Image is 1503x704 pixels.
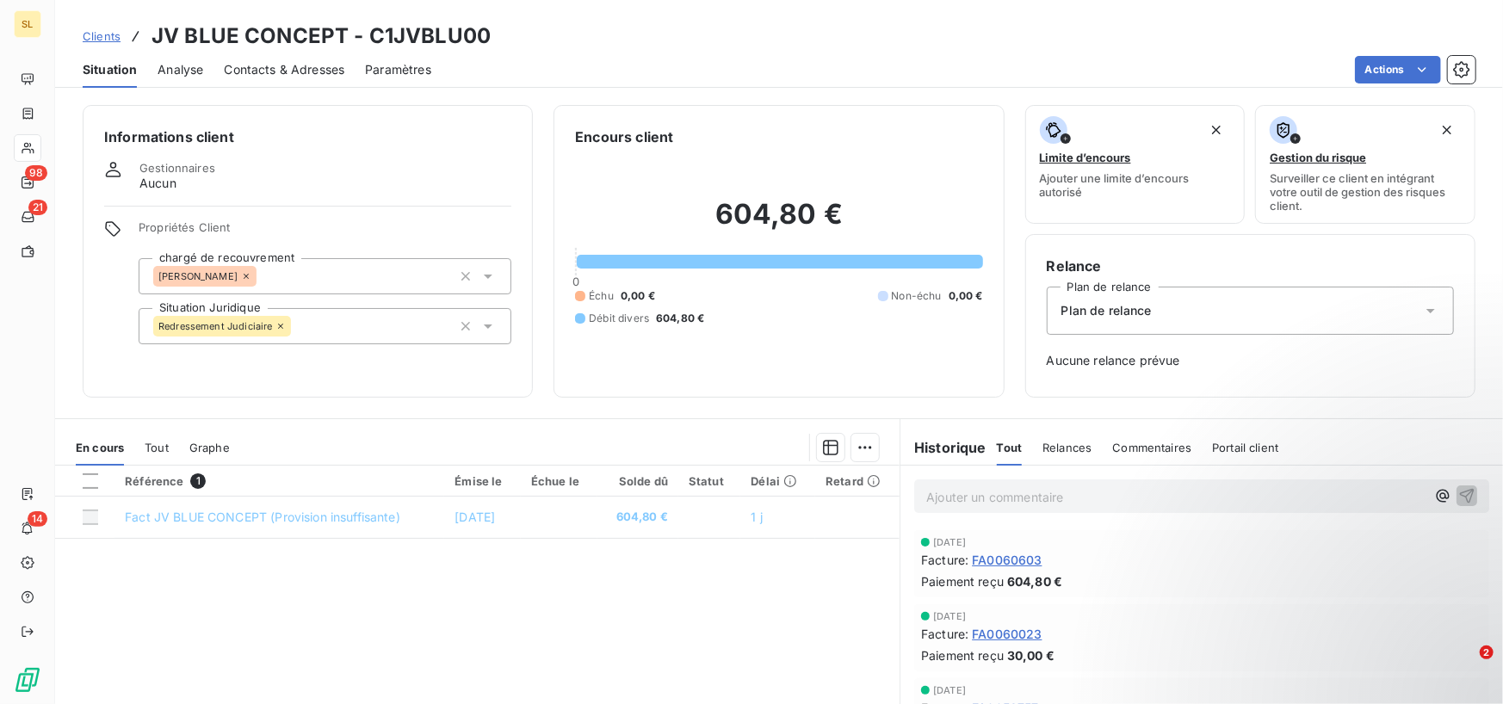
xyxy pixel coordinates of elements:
[921,572,1004,590] span: Paiement reçu
[608,509,668,526] span: 604,80 €
[1040,171,1231,199] span: Ajouter une limite d’encours autorisé
[224,61,344,78] span: Contacts & Adresses
[158,321,272,331] span: Redressement Judiciaire
[25,165,47,181] span: 98
[455,509,495,524] span: [DATE]
[589,311,649,326] span: Débit divers
[1159,537,1503,658] iframe: Intercom notifications message
[751,509,762,524] span: 1 j
[190,473,206,489] span: 1
[1047,352,1454,369] span: Aucune relance prévue
[14,10,41,38] div: SL
[1255,105,1475,224] button: Gestion du risqueSurveiller ce client en intégrant votre outil de gestion des risques client.
[826,474,889,488] div: Retard
[455,474,510,488] div: Émise le
[1480,645,1494,659] span: 2
[1270,151,1366,164] span: Gestion du risque
[921,646,1004,664] span: Paiement reçu
[949,288,983,304] span: 0,00 €
[189,441,230,454] span: Graphe
[125,509,400,524] span: Fact JV BLUE CONCEPT (Provision insuffisante)
[152,21,491,52] h3: JV BLUE CONCEPT - C1JVBLU00
[28,200,47,215] span: 21
[83,29,121,43] span: Clients
[972,625,1042,643] span: FA0060023
[921,551,968,569] span: Facture :
[608,474,668,488] div: Solde dû
[1047,256,1454,276] h6: Relance
[751,474,805,488] div: Délai
[1040,151,1131,164] span: Limite d’encours
[145,441,169,454] span: Tout
[139,161,215,175] span: Gestionnaires
[972,551,1042,569] span: FA0060603
[575,127,673,147] h6: Encours client
[900,437,987,458] h6: Historique
[1007,572,1062,590] span: 604,80 €
[621,288,655,304] span: 0,00 €
[158,271,238,281] span: [PERSON_NAME]
[1270,171,1461,213] span: Surveiller ce client en intégrant votre outil de gestion des risques client.
[158,61,203,78] span: Analyse
[83,61,137,78] span: Situation
[139,220,511,244] span: Propriétés Client
[1355,56,1441,83] button: Actions
[1042,441,1092,454] span: Relances
[83,28,121,45] a: Clients
[1061,302,1152,319] span: Plan de relance
[28,511,47,527] span: 14
[125,473,434,489] div: Référence
[14,666,41,694] img: Logo LeanPay
[572,275,579,288] span: 0
[139,175,176,192] span: Aucun
[1025,105,1246,224] button: Limite d’encoursAjouter une limite d’encours autorisé
[104,127,511,147] h6: Informations client
[997,441,1023,454] span: Tout
[1212,441,1278,454] span: Portail client
[689,474,730,488] div: Statut
[575,197,982,249] h2: 604,80 €
[365,61,431,78] span: Paramètres
[76,441,124,454] span: En cours
[892,288,942,304] span: Non-échu
[257,269,270,284] input: Ajouter une valeur
[1112,441,1191,454] span: Commentaires
[1007,646,1055,664] span: 30,00 €
[933,685,966,695] span: [DATE]
[933,611,966,621] span: [DATE]
[531,474,587,488] div: Échue le
[589,288,614,304] span: Échu
[921,625,968,643] span: Facture :
[1444,645,1486,687] iframe: Intercom live chat
[933,537,966,547] span: [DATE]
[656,311,704,326] span: 604,80 €
[291,318,305,334] input: Ajouter une valeur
